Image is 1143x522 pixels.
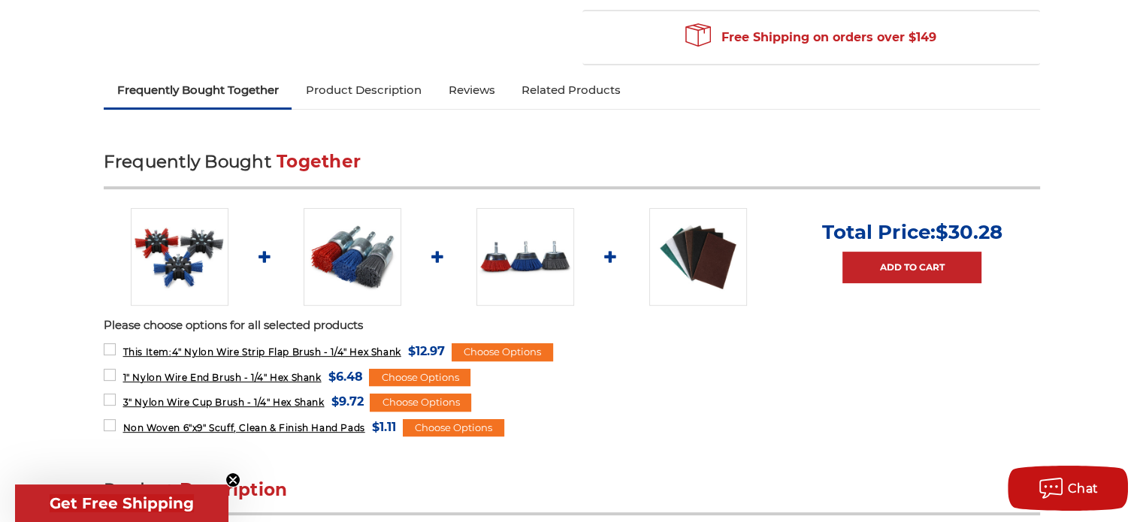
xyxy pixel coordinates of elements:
span: Free Shipping on orders over $149 [685,23,936,53]
span: Get Free Shipping [50,494,194,512]
strong: This Item: [122,346,171,358]
div: Choose Options [452,343,553,361]
a: Reviews [434,74,508,107]
span: 4" Nylon Wire Strip Flap Brush - 1/4" Hex Shank [122,346,401,358]
span: $1.11 [372,417,396,437]
div: Choose Options [369,369,470,387]
span: $30.28 [935,220,1002,244]
span: Product [104,479,174,500]
span: 3" Nylon Wire Cup Brush - 1/4" Hex Shank [122,397,324,408]
span: $12.97 [408,341,445,361]
a: Frequently Bought Together [104,74,292,107]
div: Choose Options [370,394,471,412]
span: Non Woven 6"x9" Scuff, Clean & Finish Hand Pads [122,422,364,433]
button: Close teaser [225,472,240,487]
a: Product Description [292,74,434,107]
span: Frequently Bought [104,151,271,172]
span: Chat [1068,481,1099,496]
a: Add to Cart [842,252,981,283]
div: Get Free ShippingClose teaser [15,484,228,522]
span: Together [277,151,361,172]
button: Chat [1008,466,1128,511]
span: $9.72 [331,391,363,412]
span: Description [180,479,288,500]
img: 4 inch strip flap brush [131,208,228,306]
a: Related Products [508,74,634,107]
span: 1" Nylon Wire End Brush - 1/4" Hex Shank [122,372,321,383]
p: Please choose options for all selected products [104,317,1040,334]
div: Choose Options [403,419,504,437]
span: $6.48 [328,367,362,387]
p: Total Price: [822,220,1002,244]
